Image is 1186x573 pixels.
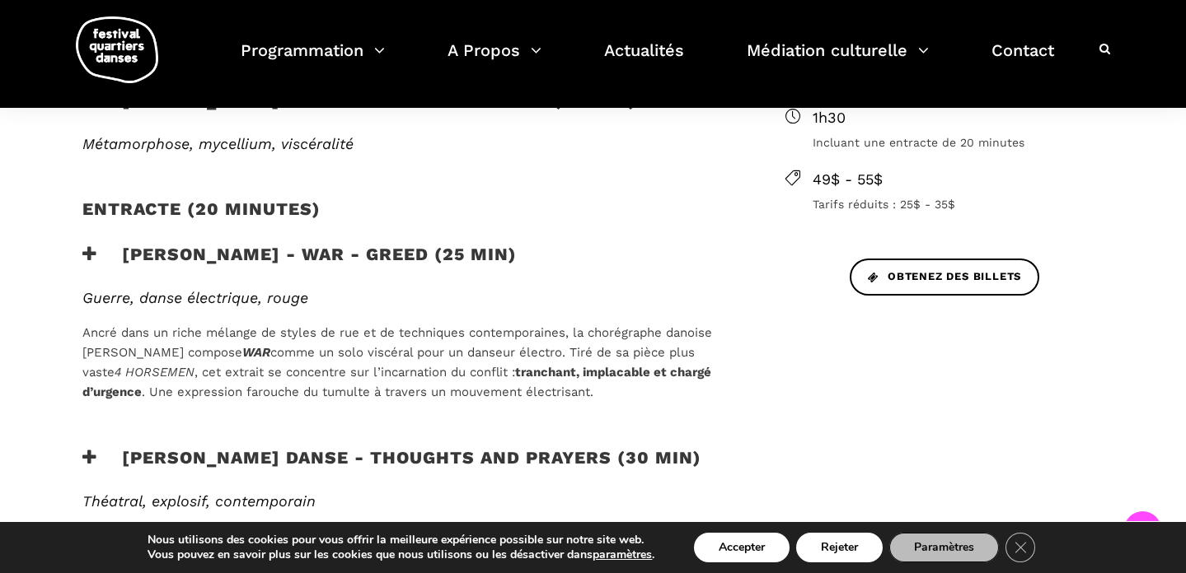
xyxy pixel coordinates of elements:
p: Nous utilisons des cookies pour vous offrir la meilleure expérience possible sur notre site web. [148,533,654,547]
span: 1h30 [813,106,1104,130]
button: Rejeter [796,533,883,562]
a: Obtenez des billets [850,259,1039,296]
a: A Propos [448,36,541,85]
span: Théatral, explosif, contemporain [82,492,316,510]
span: 49$ - 55$ [813,168,1104,192]
img: logo-fqd-med [76,16,158,83]
h3: [PERSON_NAME] Danse - Thoughts and Prayers (30 min) [82,447,701,488]
i: WAR [242,345,270,360]
button: Paramètres [889,533,999,562]
a: Contact [991,36,1054,85]
span: Guerre, danse électrique, rouge [82,289,308,306]
a: Programmation [241,36,385,85]
span: comme un solo viscéral pour un danseur électro. Tiré de sa pièce plus vaste [82,345,695,380]
span: Métamorphose, mycellium, viscéralité [82,135,354,152]
a: Médiation culturelle [747,36,929,85]
button: Accepter [694,533,790,562]
h3: [PERSON_NAME] - WAR - GREED (25 min) [82,244,517,285]
span: Obtenez des billets [868,268,1021,286]
button: paramètres [593,547,652,562]
a: Actualités [604,36,684,85]
button: Close GDPR Cookie Banner [1006,533,1035,562]
span: Incluant une entracte de 20 minutes [813,133,1104,151]
h4: entracte (20 minutes) [82,198,321,240]
span: , cet extrait se concentre sur l’incarnation du conflit : . Une expression farouche du tumulte à ... [82,365,711,399]
p: Vous pouvez en savoir plus sur les cookies que nous utilisons ou les désactiver dans . [148,547,654,562]
span: 4 HORSEMEN [115,365,195,380]
span: Ancré dans un riche mélange de styles de rue et de techniques contemporaines, la chorégraphe dano... [82,325,712,360]
span: Tarifs réduits : 25$ - 35$ [813,195,1104,213]
h3: [PERSON_NAME] - Le silence des cendres (20 min) [82,90,637,131]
